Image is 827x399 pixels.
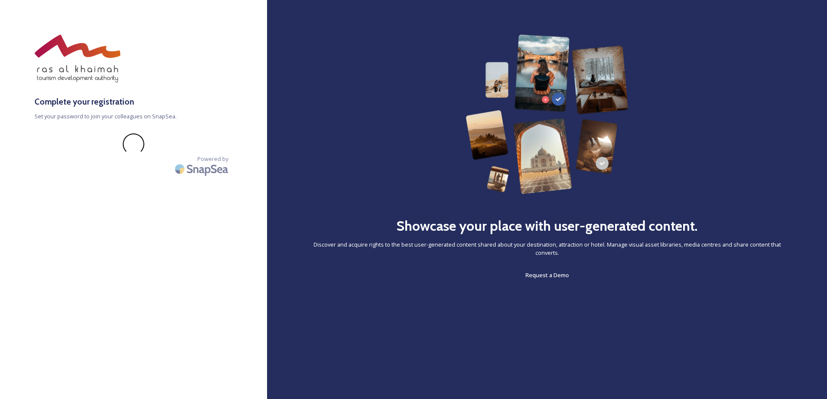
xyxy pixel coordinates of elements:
[34,34,121,83] img: raktda_eng_new-stacked-logo_rgb.png
[34,112,233,121] span: Set your password to join your colleagues on SnapSea.
[466,34,628,194] img: 63b42ca75bacad526042e722_Group%20154-p-800.png
[396,216,698,236] h2: Showcase your place with user-generated content.
[172,159,233,179] img: SnapSea Logo
[525,271,569,279] span: Request a Demo
[34,96,233,108] h3: Complete your registration
[302,241,793,257] span: Discover and acquire rights to the best user-generated content shared about your destination, att...
[197,155,228,163] span: Powered by
[525,270,569,280] a: Request a Demo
